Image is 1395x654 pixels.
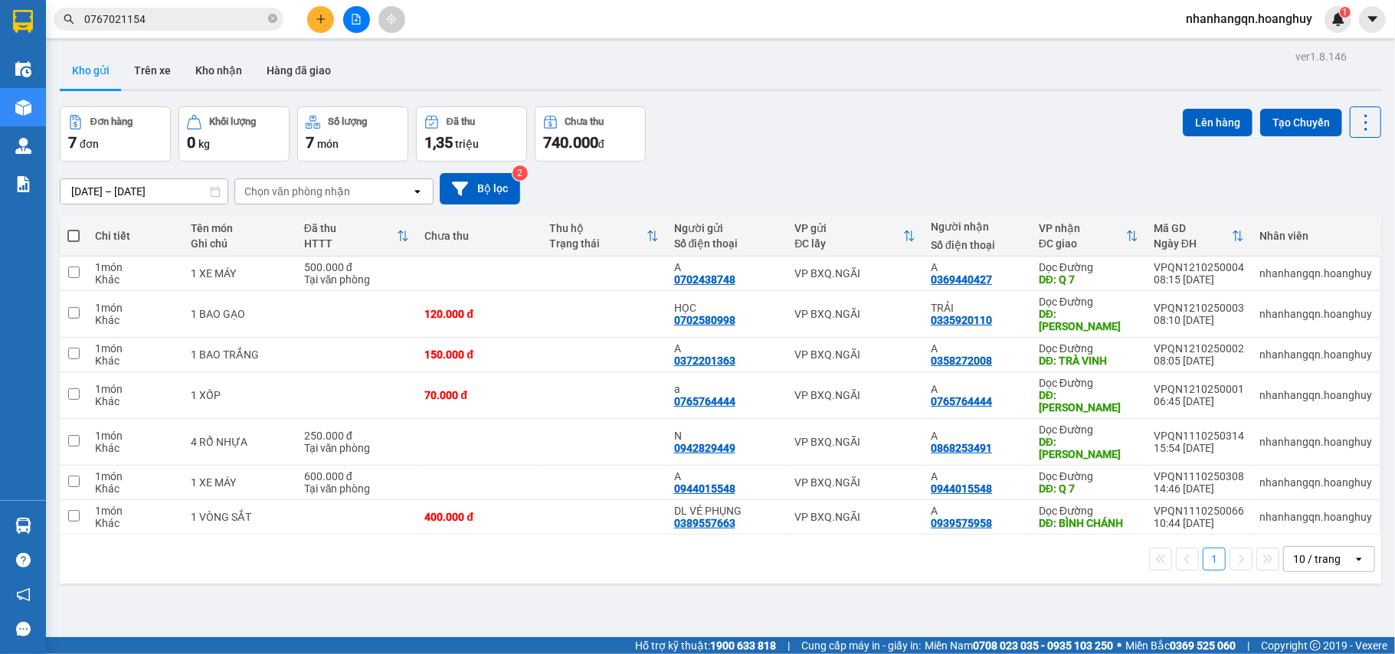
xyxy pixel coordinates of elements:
[60,106,171,162] button: Đơn hàng7đơn
[543,133,598,152] span: 740.000
[1293,551,1341,567] div: 10 / trang
[1154,383,1244,395] div: VPQN1210250001
[931,470,1023,482] div: A
[1039,436,1138,460] div: DĐ: LINH XUÂN
[1031,216,1146,257] th: Toggle SortBy
[84,11,265,28] input: Tìm tên, số ĐT hoặc mã đơn
[95,430,175,442] div: 1 món
[95,261,175,273] div: 1 món
[191,237,288,250] div: Ghi chú
[1039,377,1138,389] div: Dọc Đường
[304,237,398,250] div: HTTT
[455,138,479,150] span: triệu
[304,273,410,286] div: Tại văn phòng
[254,52,343,89] button: Hàng đã giao
[191,308,288,320] div: 1 BAO GẠO
[304,470,410,482] div: 600.000 đ
[565,116,604,127] div: Chưa thu
[635,637,776,654] span: Hỗ trợ kỹ thuật:
[931,342,1023,355] div: A
[1340,7,1351,18] sup: 1
[297,106,408,162] button: Số lượng7món
[674,314,735,326] div: 0702580998
[1154,273,1244,286] div: 08:15 [DATE]
[1154,261,1244,273] div: VPQN1210250004
[183,52,254,89] button: Kho nhận
[931,314,992,326] div: 0335920110
[95,517,175,529] div: Khác
[1259,308,1372,320] div: nhanhangqn.hoanghuy
[378,6,405,33] button: aim
[710,639,776,652] strong: 1900 633 818
[16,587,31,602] span: notification
[674,470,780,482] div: A
[296,216,418,257] th: Toggle SortBy
[1039,505,1138,517] div: Dọc Đường
[794,436,915,448] div: VP BXQ.NGÃI
[15,100,31,116] img: warehouse-icon
[191,389,288,401] div: 1 XỐP
[674,342,780,355] div: A
[931,273,992,286] div: 0369440427
[61,179,228,204] input: Select a date range.
[794,511,915,523] div: VP BXQ.NGÃI
[931,302,1023,314] div: TRẢI
[1117,643,1122,649] span: ⚪️
[931,395,992,407] div: 0765764444
[191,511,288,523] div: 1 VÒNG SẮT
[1039,222,1126,234] div: VP nhận
[542,216,666,257] th: Toggle SortBy
[674,222,780,234] div: Người gửi
[674,442,735,454] div: 0942829449
[351,14,362,25] span: file-add
[788,637,790,654] span: |
[1039,296,1138,308] div: Dọc Đường
[15,176,31,192] img: solution-icon
[1039,342,1138,355] div: Dọc Đường
[1125,637,1236,654] span: Miền Bắc
[386,14,397,25] span: aim
[60,52,122,89] button: Kho gửi
[674,261,780,273] div: A
[191,267,288,280] div: 1 XE MÁY
[191,348,288,361] div: 1 BAO TRẮNG
[440,173,520,204] button: Bộ lọc
[1259,476,1372,489] div: nhanhangqn.hoanghuy
[95,383,175,395] div: 1 món
[68,133,77,152] span: 7
[304,222,398,234] div: Đã thu
[1154,395,1244,407] div: 06:45 [DATE]
[1359,6,1386,33] button: caret-down
[328,116,367,127] div: Số lượng
[598,138,604,150] span: đ
[95,395,175,407] div: Khác
[1154,302,1244,314] div: VPQN1210250003
[1247,637,1249,654] span: |
[931,239,1023,251] div: Số điện thoại
[1183,109,1253,136] button: Lên hàng
[1154,355,1244,367] div: 08:05 [DATE]
[1154,442,1244,454] div: 15:54 [DATE]
[549,222,647,234] div: Thu hộ
[674,355,735,367] div: 0372201363
[191,222,288,234] div: Tên món
[794,222,903,234] div: VP gửi
[1154,314,1244,326] div: 08:10 [DATE]
[801,637,921,654] span: Cung cấp máy in - giấy in:
[931,482,992,495] div: 0944015548
[1154,222,1232,234] div: Mã GD
[549,237,647,250] div: Trạng thái
[794,476,915,489] div: VP BXQ.NGÃI
[15,518,31,534] img: warehouse-icon
[794,389,915,401] div: VP BXQ.NGÃI
[674,273,735,286] div: 0702438748
[343,6,370,33] button: file-add
[931,221,1023,233] div: Người nhận
[198,138,210,150] span: kg
[424,389,534,401] div: 70.000 đ
[1154,482,1244,495] div: 14:46 [DATE]
[1154,505,1244,517] div: VPQN1110250066
[95,302,175,314] div: 1 món
[306,133,314,152] span: 7
[209,116,256,127] div: Khối lượng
